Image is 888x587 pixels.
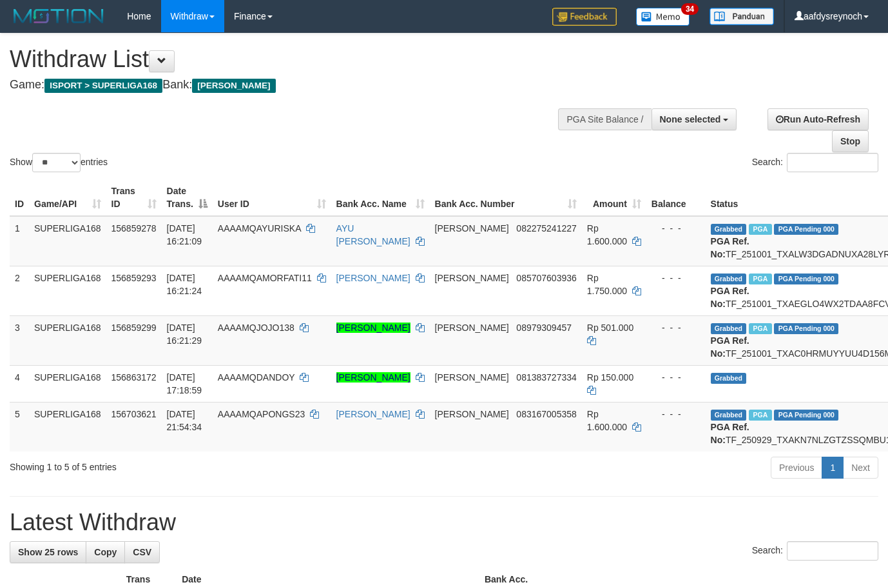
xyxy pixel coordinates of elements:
[787,541,878,561] input: Search:
[86,541,125,563] a: Copy
[435,323,509,333] span: [PERSON_NAME]
[111,223,157,234] span: 156859278
[516,223,576,234] span: Copy 082275241227 to clipboard
[711,373,747,384] span: Grabbed
[430,179,582,216] th: Bank Acc. Number: activate to sort column ascending
[711,422,749,445] b: PGA Ref. No:
[111,409,157,419] span: 156703621
[652,108,737,130] button: None selected
[749,274,771,284] span: Marked by aafheankoy
[587,409,627,432] span: Rp 1.600.000
[711,335,749,359] b: PGA Ref. No:
[336,223,410,246] a: AYU [PERSON_NAME]
[516,409,576,419] span: Copy 083167005358 to clipboard
[10,315,29,365] td: 3
[587,372,633,383] span: Rp 150.000
[29,365,106,402] td: SUPERLIGA168
[516,323,572,333] span: Copy 08979309457 to clipboard
[29,216,106,266] td: SUPERLIGA168
[771,457,822,479] a: Previous
[336,372,410,383] a: [PERSON_NAME]
[10,365,29,402] td: 4
[843,457,878,479] a: Next
[213,179,331,216] th: User ID: activate to sort column ascending
[32,153,81,172] select: Showentries
[711,274,747,284] span: Grabbed
[218,323,294,333] span: AAAAMQJOJO138
[749,323,771,334] span: Marked by aafheankoy
[218,223,301,234] span: AAAAMQAYURISKA
[822,457,844,479] a: 1
[10,266,29,315] td: 2
[711,286,749,309] b: PGA Ref. No:
[652,371,700,384] div: - - -
[832,130,869,152] a: Stop
[94,547,117,557] span: Copy
[587,223,627,246] span: Rp 1.600.000
[336,409,410,419] a: [PERSON_NAME]
[752,153,878,172] label: Search:
[10,46,579,72] h1: Withdraw List
[167,273,202,296] span: [DATE] 16:21:24
[10,179,29,216] th: ID
[167,223,202,246] span: [DATE] 16:21:09
[29,402,106,452] td: SUPERLIGA168
[652,272,700,284] div: - - -
[516,372,576,383] span: Copy 081383727334 to clipboard
[652,408,700,421] div: - - -
[774,323,838,334] span: PGA Pending
[552,8,617,26] img: Feedback.jpg
[767,108,869,130] a: Run Auto-Refresh
[192,79,275,93] span: [PERSON_NAME]
[29,315,106,365] td: SUPERLIGA168
[106,179,162,216] th: Trans ID: activate to sort column ascending
[336,273,410,283] a: [PERSON_NAME]
[587,273,627,296] span: Rp 1.750.000
[774,410,838,421] span: PGA Pending
[167,323,202,346] span: [DATE] 16:21:29
[111,273,157,283] span: 156859293
[18,547,78,557] span: Show 25 rows
[167,372,202,395] span: [DATE] 17:18:59
[636,8,690,26] img: Button%20Memo.svg
[711,236,749,259] b: PGA Ref. No:
[167,409,202,432] span: [DATE] 21:54:34
[10,402,29,452] td: 5
[646,179,706,216] th: Balance
[10,510,878,535] h1: Latest Withdraw
[774,224,838,235] span: PGA Pending
[774,274,838,284] span: PGA Pending
[10,153,108,172] label: Show entries
[124,541,160,563] a: CSV
[435,223,509,234] span: [PERSON_NAME]
[711,224,747,235] span: Grabbed
[711,410,747,421] span: Grabbed
[752,541,878,561] label: Search:
[331,179,430,216] th: Bank Acc. Name: activate to sort column ascending
[10,79,579,92] h4: Game: Bank:
[652,222,700,235] div: - - -
[681,3,699,15] span: 34
[435,372,509,383] span: [PERSON_NAME]
[10,455,360,473] div: Showing 1 to 5 of 5 entries
[218,273,312,283] span: AAAAMQAMORFATI11
[652,321,700,334] div: - - -
[162,179,213,216] th: Date Trans.: activate to sort column descending
[111,372,157,383] span: 156863172
[336,323,410,333] a: [PERSON_NAME]
[29,266,106,315] td: SUPERLIGA168
[10,541,86,563] a: Show 25 rows
[218,409,305,419] span: AAAAMQAPONGS23
[10,216,29,266] td: 1
[582,179,646,216] th: Amount: activate to sort column ascending
[218,372,295,383] span: AAAAMQDANDOY
[29,179,106,216] th: Game/API: activate to sort column ascending
[111,323,157,333] span: 156859299
[10,6,108,26] img: MOTION_logo.png
[749,410,771,421] span: Marked by aafchhiseyha
[709,8,774,25] img: panduan.png
[516,273,576,283] span: Copy 085707603936 to clipboard
[587,323,633,333] span: Rp 501.000
[133,547,151,557] span: CSV
[435,409,509,419] span: [PERSON_NAME]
